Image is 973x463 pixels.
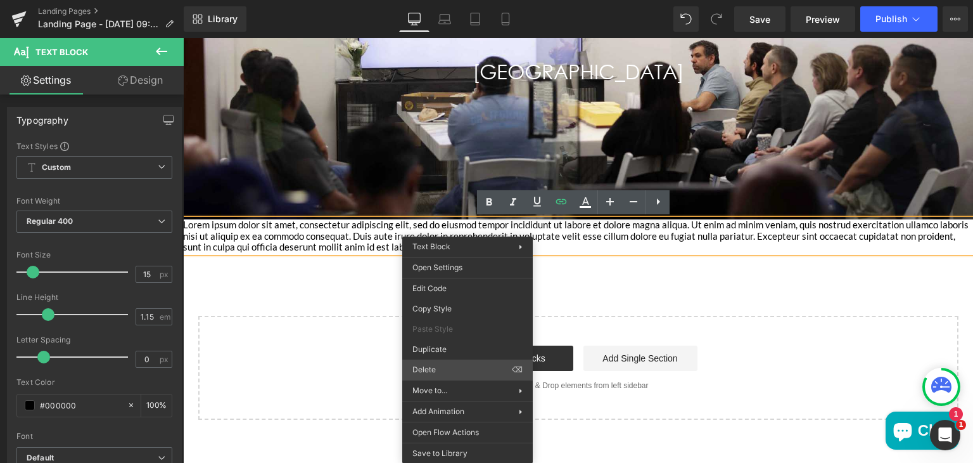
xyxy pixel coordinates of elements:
span: Save [749,13,770,26]
a: Desktop [399,6,429,32]
span: Add Animation [412,406,519,417]
input: Color [40,398,121,412]
button: More [943,6,968,32]
span: Open Settings [412,262,523,273]
span: Preview [806,13,840,26]
span: px [160,355,170,363]
span: Delete [412,364,512,375]
span: Paste Style [412,323,523,335]
span: Save to Library [412,448,523,459]
button: Publish [860,6,938,32]
a: Design [94,66,186,95]
span: em [160,313,170,321]
p: or Drag & Drop elements from left sidebar [35,343,755,352]
span: 1 [956,420,966,430]
div: Font Weight [16,197,172,205]
span: Library [208,13,238,25]
div: Text Styles [16,141,172,151]
a: Mobile [490,6,521,32]
iframe: Intercom live chat [930,420,960,450]
span: Publish [875,14,907,24]
b: Custom [42,162,71,173]
a: Laptop [429,6,460,32]
button: Redo [704,6,729,32]
span: Copy Style [412,303,523,315]
span: Text Block [412,242,450,251]
div: Font [16,432,172,441]
div: Line Height [16,293,172,302]
span: Landing Page - [DATE] 09:30:31 [38,19,160,29]
div: Font Size [16,251,172,259]
span: Text Block [35,47,88,57]
span: Open Flow Actions [412,427,523,438]
b: Regular 400 [27,216,73,226]
div: Letter Spacing [16,336,172,344]
a: New Library [184,6,246,32]
a: Preview [791,6,855,32]
button: Undo [673,6,699,32]
a: Explore Blocks [276,308,390,333]
a: Tablet [460,6,490,32]
div: Text Color [16,378,172,387]
span: Duplicate [412,344,523,355]
a: Landing Pages [38,6,184,16]
span: ⌫ [512,364,523,375]
span: Edit Code [412,283,523,294]
inbox-online-store-chat: Shopify online store chat [699,374,780,415]
span: Move to... [412,385,519,396]
span: px [160,270,170,278]
div: % [141,395,172,417]
div: Typography [16,108,68,126]
a: Add Single Section [400,308,514,333]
